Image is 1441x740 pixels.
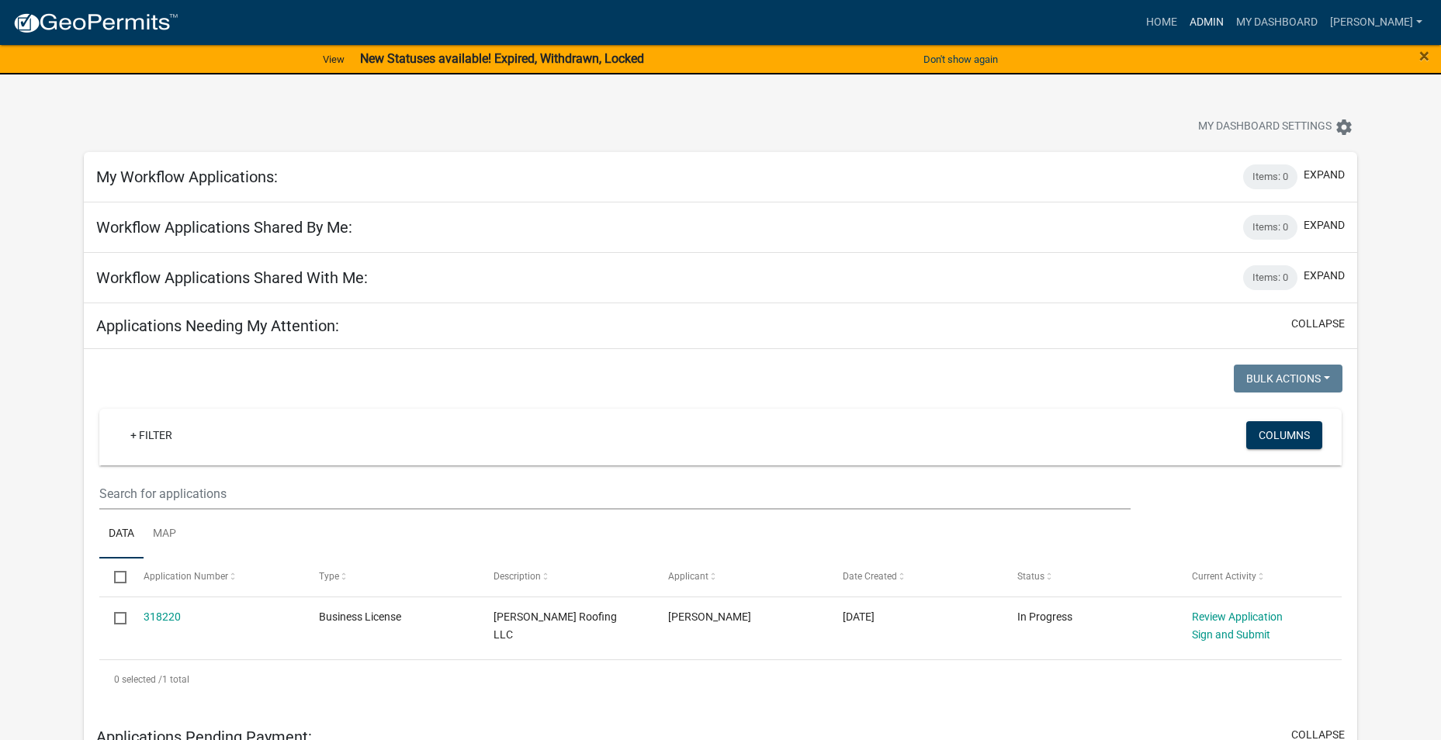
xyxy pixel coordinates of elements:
a: Review Application [1192,610,1283,623]
span: Status [1017,571,1044,582]
span: Freeman Roofing LLC [494,610,617,641]
a: Home [1140,8,1183,37]
span: Type [319,571,339,582]
button: My Dashboard Settingssettings [1186,112,1366,142]
button: expand [1304,167,1345,183]
datatable-header-cell: Description [478,558,653,596]
input: Search for applications [99,478,1131,510]
button: collapse [1291,316,1345,332]
a: Admin [1183,8,1230,37]
button: expand [1304,268,1345,284]
h5: Workflow Applications Shared With Me: [96,268,368,287]
span: 0 selected / [114,674,162,685]
button: Bulk Actions [1234,365,1342,392]
datatable-header-cell: Status [1003,558,1177,596]
span: Application Number [144,571,228,582]
button: Don't show again [917,47,1004,72]
datatable-header-cell: Select [99,558,129,596]
div: Items: 0 [1243,164,1297,189]
datatable-header-cell: Date Created [828,558,1003,596]
span: In Progress [1017,610,1072,623]
button: Columns [1246,421,1322,449]
strong: New Statuses available! Expired, Withdrawn, Locked [360,51,644,66]
div: Items: 0 [1243,265,1297,290]
span: Applicant [668,571,708,582]
span: Business License [319,610,401,623]
a: + Filter [118,421,185,449]
h5: My Workflow Applications: [96,168,278,186]
a: My Dashboard [1230,8,1324,37]
a: View [317,47,351,72]
button: Close [1419,47,1429,65]
span: Description [494,571,541,582]
datatable-header-cell: Type [303,558,478,596]
datatable-header-cell: Applicant [653,558,828,596]
i: settings [1335,118,1353,137]
div: Items: 0 [1243,215,1297,240]
span: 10/01/2024 [843,610,875,623]
div: 1 total [99,660,1342,699]
datatable-header-cell: Application Number [129,558,303,596]
a: Sign and Submit [1192,628,1270,641]
button: expand [1304,217,1345,233]
h5: Applications Needing My Attention: [96,316,339,335]
span: My Dashboard Settings [1198,118,1332,137]
a: 318220 [144,610,181,623]
span: Date Created [843,571,897,582]
a: [PERSON_NAME] [1324,8,1429,37]
a: Data [99,510,144,559]
a: Map [144,510,185,559]
h5: Workflow Applications Shared By Me: [96,218,352,237]
span: × [1419,45,1429,67]
span: James Freeman [668,610,751,623]
span: Current Activity [1192,571,1256,582]
datatable-header-cell: Current Activity [1177,558,1352,596]
div: collapse [84,349,1357,714]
